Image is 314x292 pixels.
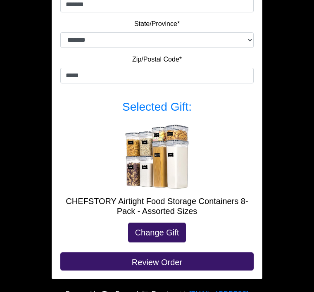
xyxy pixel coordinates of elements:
[134,19,180,29] label: State/Province*
[60,100,254,114] h3: Selected Gift:
[132,55,182,64] label: Zip/Postal Code*
[128,223,186,242] a: Change Gift
[60,196,254,216] h5: CHEFSTORY Airtight Food Storage Containers 8-Pack - Assorted Sizes
[60,252,254,271] button: Review Order
[124,123,190,190] img: CHEFSTORY Airtight Food Storage Containers 8-Pack - Assorted Sizes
